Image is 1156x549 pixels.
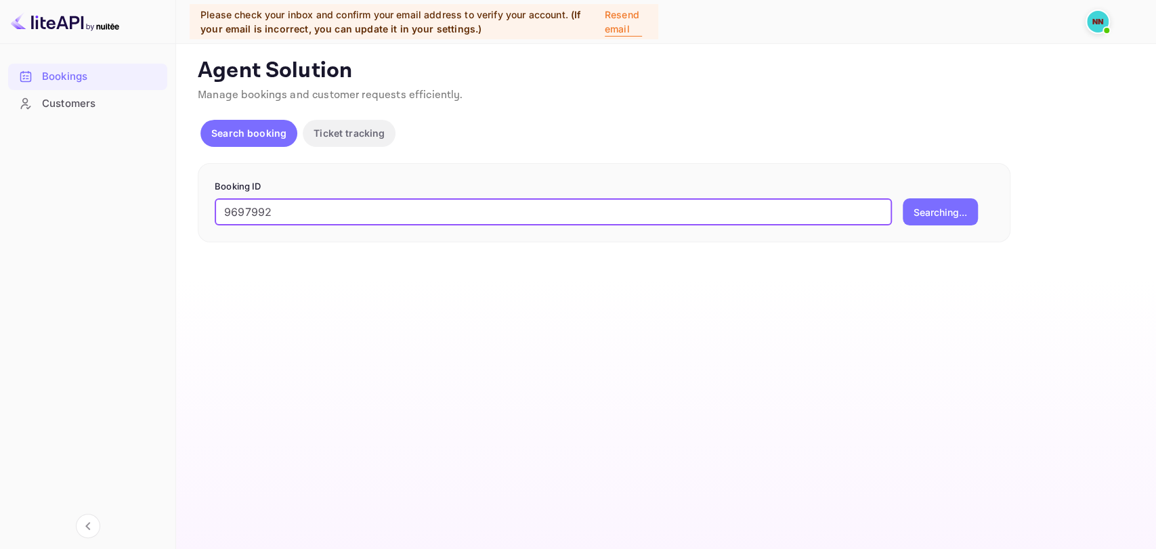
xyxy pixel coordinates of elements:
[8,91,167,117] div: Customers
[198,88,463,102] span: Manage bookings and customer requests efficiently.
[200,9,568,20] span: Please check your inbox and confirm your email address to verify your account.
[8,91,167,116] a: Customers
[198,58,1132,85] p: Agent Solution
[42,96,160,112] div: Customers
[215,198,892,225] input: Enter Booking ID (e.g., 63782194)
[76,514,100,538] button: Collapse navigation
[314,126,385,140] p: Ticket tracking
[8,64,167,89] a: Bookings
[11,11,119,32] img: LiteAPI logo
[42,69,160,85] div: Bookings
[8,64,167,90] div: Bookings
[1087,11,1109,32] img: N/A N/A
[605,7,642,37] p: Resend email
[903,198,978,225] button: Searching...
[215,180,993,194] p: Booking ID
[211,126,286,140] p: Search booking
